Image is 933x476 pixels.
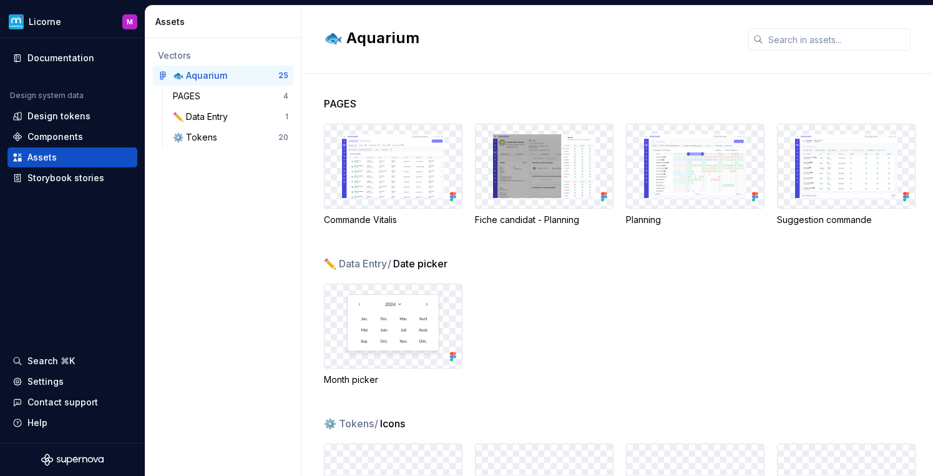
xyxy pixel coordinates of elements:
[173,131,222,144] div: ⚙️ Tokens
[7,147,137,167] a: Assets
[324,96,356,111] span: PAGES
[9,14,24,29] img: af8a73a7-8b89-4213-bce6-60d5855076ab.png
[763,28,911,51] input: Search in assets...
[324,214,462,226] div: Commande Vitalis
[278,71,288,81] div: 25
[27,110,90,122] div: Design tokens
[27,417,47,429] div: Help
[7,48,137,68] a: Documentation
[7,372,137,392] a: Settings
[7,413,137,433] button: Help
[27,151,57,164] div: Assets
[7,106,137,126] a: Design tokens
[173,69,227,82] div: 🐟 Aquarium
[29,16,61,28] div: Licorne
[158,49,288,62] div: Vectors
[285,112,288,122] div: 1
[278,132,288,142] div: 20
[168,107,293,127] a: ✏️ Data Entry1
[7,168,137,188] a: Storybook stories
[475,214,613,226] div: Fiche candidat - Planning
[324,374,462,386] div: Month picker
[173,90,205,102] div: PAGES
[27,131,83,143] div: Components
[127,17,133,27] div: M
[168,86,293,106] a: PAGES4
[283,91,288,101] div: 4
[7,127,137,147] a: Components
[153,66,293,86] a: 🐟 Aquarium25
[41,454,104,466] svg: Supernova Logo
[2,8,142,35] button: LicorneM
[324,416,379,431] span: ⚙️ Tokens
[7,392,137,412] button: Contact support
[324,28,733,48] h2: 🐟 Aquarium
[27,375,64,388] div: Settings
[777,214,916,226] div: Suggestion commande
[27,52,94,64] div: Documentation
[374,417,378,430] span: /
[626,214,764,226] div: Planning
[324,256,392,271] span: ✏️ Data Entry
[27,172,104,184] div: Storybook stories
[388,257,391,270] span: /
[27,355,75,367] div: Search ⌘K
[10,91,84,101] div: Design system data
[7,351,137,371] button: Search ⌘K
[173,111,233,123] div: ✏️ Data Entry
[27,396,98,409] div: Contact support
[155,16,296,28] div: Assets
[168,127,293,147] a: ⚙️ Tokens20
[380,416,405,431] span: Icons
[393,256,447,271] span: Date picker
